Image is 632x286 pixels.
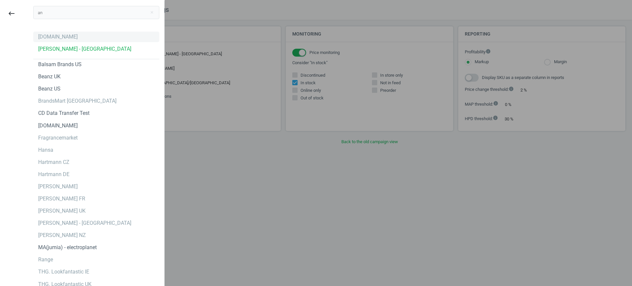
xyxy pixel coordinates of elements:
[38,159,69,166] div: Hartmann CZ
[38,220,131,227] div: [PERSON_NAME] - [GEOGRAPHIC_DATA]
[38,85,61,92] div: Beanz US
[38,73,61,80] div: Beanz UK
[38,45,131,53] div: [PERSON_NAME] - [GEOGRAPHIC_DATA]
[38,110,90,117] div: CD Data Transfer Test
[38,232,86,239] div: [PERSON_NAME] NZ
[38,207,86,215] div: [PERSON_NAME] UK
[147,10,157,15] button: Close
[38,61,82,68] div: Balsam Brands US
[38,146,53,154] div: Hansa
[38,134,78,142] div: Fragrancemarket
[38,195,85,202] div: [PERSON_NAME] FR
[38,244,97,251] div: MA(jumia) - electroplanet
[38,97,117,105] div: BrandsMart [GEOGRAPHIC_DATA]
[38,171,69,178] div: Hartmann DE
[33,6,159,19] input: Search campaign
[38,122,78,129] div: [DOMAIN_NAME]
[38,256,53,263] div: Range
[38,33,78,40] div: [DOMAIN_NAME]
[8,10,15,17] i: keyboard_backspace
[38,183,78,190] div: [PERSON_NAME]
[4,6,19,21] button: keyboard_backspace
[38,268,89,275] div: THG. Lookfantastic IE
